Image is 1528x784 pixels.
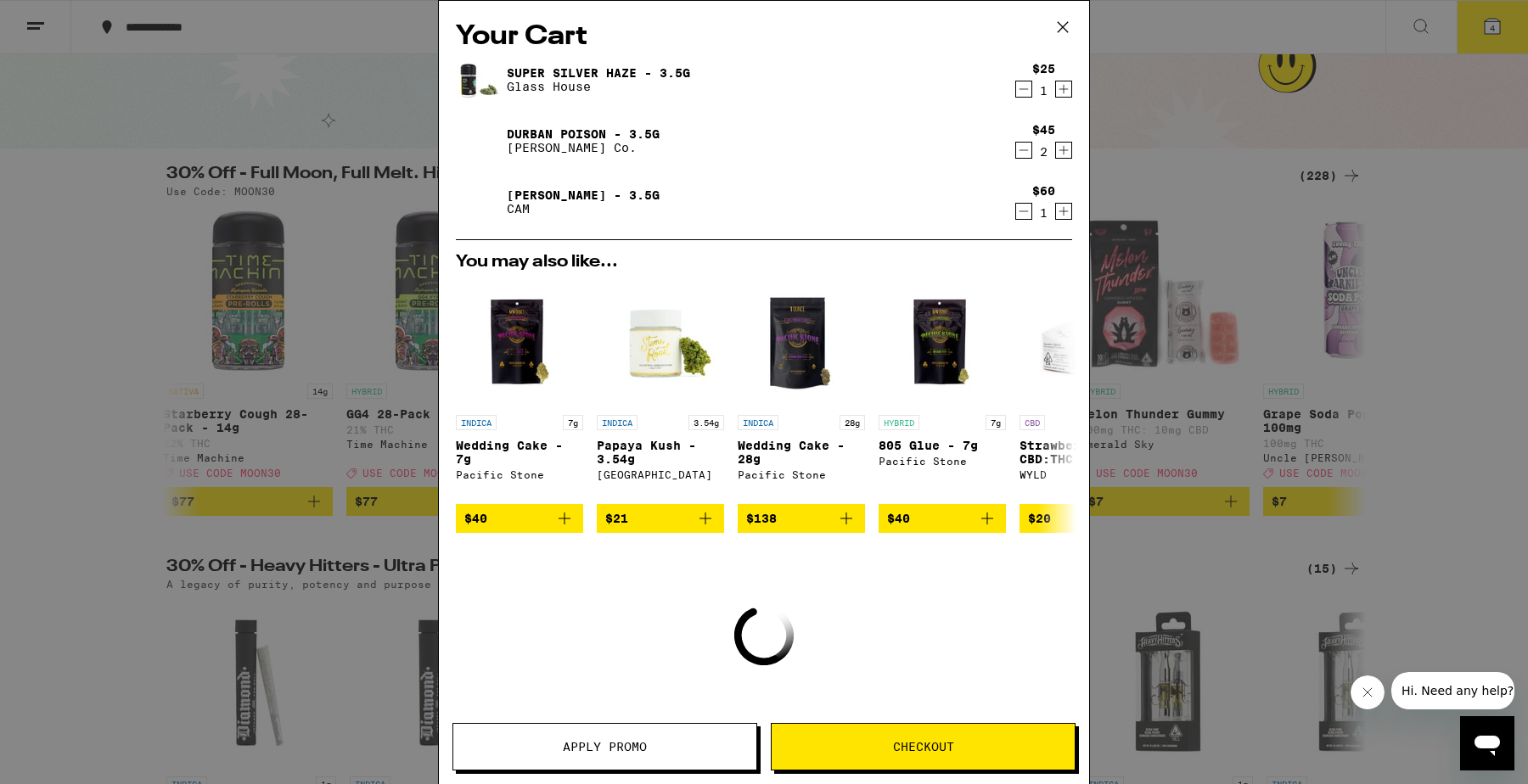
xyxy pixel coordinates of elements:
[456,504,583,533] button: Add to bag
[464,512,487,525] span: $40
[1020,279,1147,406] img: WYLD - Strawberry 20:1 CBD:THC Gummies
[1015,142,1032,159] button: Decrement
[597,415,638,430] p: INDICA
[597,279,724,406] img: Stone Road - Papaya Kush - 3.54g
[893,741,954,753] span: Checkout
[507,80,690,93] p: Glass House
[1020,415,1045,430] p: CBD
[1351,675,1385,709] iframe: Close message
[563,415,583,430] p: 7g
[1032,84,1055,98] div: 1
[507,127,660,141] a: Durban Poison - 3.5g
[738,439,865,466] p: Wedding Cake - 28g
[1460,716,1514,770] iframe: Button to launch messaging window
[507,188,660,202] a: [PERSON_NAME] - 3.5g
[452,723,757,770] button: Apply Promo
[1055,142,1072,159] button: Increment
[1032,184,1055,198] div: $60
[688,415,724,430] p: 3.54g
[1032,123,1055,137] div: $45
[1020,439,1147,466] p: Strawberry 20:1 CBD:THC Gummies
[507,202,660,216] p: CAM
[456,279,583,504] a: Open page for Wedding Cake - 7g from Pacific Stone
[597,504,724,533] button: Add to bag
[879,456,1006,467] div: Pacific Stone
[1020,279,1147,504] a: Open page for Strawberry 20:1 CBD:THC Gummies from WYLD
[879,504,1006,533] button: Add to bag
[507,66,690,80] a: Super Silver Haze - 3.5g
[840,415,865,430] p: 28g
[879,279,1006,406] img: Pacific Stone - 805 Glue - 7g
[456,439,583,466] p: Wedding Cake - 7g
[456,178,503,226] img: Jack Herer - 3.5g
[1032,206,1055,220] div: 1
[456,469,583,480] div: Pacific Stone
[1015,203,1032,220] button: Decrement
[597,279,724,504] a: Open page for Papaya Kush - 3.54g from Stone Road
[887,512,910,525] span: $40
[1032,145,1055,159] div: 2
[456,18,1072,56] h2: Your Cart
[1015,81,1032,98] button: Decrement
[1055,203,1072,220] button: Increment
[1391,672,1514,709] iframe: Message from company
[879,439,1006,452] p: 805 Glue - 7g
[456,117,503,165] img: Durban Poison - 3.5g
[456,279,583,406] img: Pacific Stone - Wedding Cake - 7g
[1028,512,1051,525] span: $20
[746,512,777,525] span: $138
[738,279,865,504] a: Open page for Wedding Cake - 28g from Pacific Stone
[879,279,1006,504] a: Open page for 805 Glue - 7g from Pacific Stone
[456,56,503,104] img: Super Silver Haze - 3.5g
[738,415,778,430] p: INDICA
[738,469,865,480] div: Pacific Stone
[597,439,724,466] p: Papaya Kush - 3.54g
[771,723,1076,770] button: Checkout
[605,512,628,525] span: $21
[1020,504,1147,533] button: Add to bag
[456,254,1072,271] h2: You may also like...
[1032,62,1055,76] div: $25
[738,504,865,533] button: Add to bag
[879,415,919,430] p: HYBRID
[1020,469,1147,480] div: WYLD
[597,469,724,480] div: [GEOGRAPHIC_DATA]
[1055,81,1072,98] button: Increment
[738,279,865,406] img: Pacific Stone - Wedding Cake - 28g
[563,741,647,753] span: Apply Promo
[986,415,1006,430] p: 7g
[507,141,660,154] p: [PERSON_NAME] Co.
